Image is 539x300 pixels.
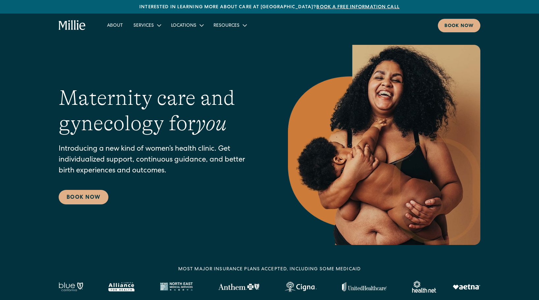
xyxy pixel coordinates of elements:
img: Healthnet logo [412,281,437,293]
div: Services [133,22,154,29]
img: Aetna logo [453,284,480,289]
div: Resources [213,22,240,29]
img: North East Medical Services logo [160,282,193,291]
img: United Healthcare logo [342,282,387,291]
p: Introducing a new kind of women’s health clinic. Get individualized support, continuous guidance,... [59,144,262,177]
a: Book Now [59,190,108,204]
img: Cigna logo [285,282,317,292]
a: Book a free information call [316,5,399,10]
div: Locations [166,20,208,31]
em: you [196,111,227,135]
a: Book now [438,19,480,32]
img: Alameda Alliance logo [108,282,134,291]
div: MOST MAJOR INSURANCE PLANS ACCEPTED, INCLUDING some MEDICAID [178,266,361,273]
img: Blue California logo [59,282,83,291]
div: Services [128,20,166,31]
div: Locations [171,22,196,29]
a: About [102,20,128,31]
h1: Maternity care and gynecology for [59,85,262,136]
div: Resources [208,20,251,31]
img: Smiling mother with her baby in arms, celebrating body positivity and the nurturing bond of postp... [288,45,480,245]
img: Anthem Logo [218,284,259,290]
div: Book now [444,23,474,30]
a: home [59,20,86,31]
